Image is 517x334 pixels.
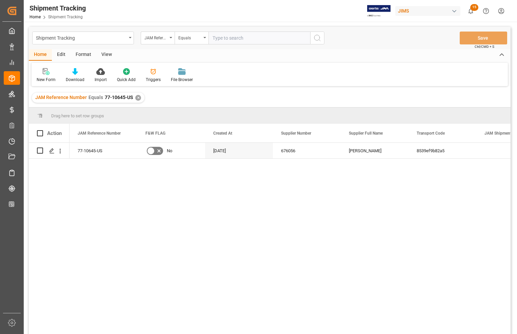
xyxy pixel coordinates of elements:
[135,95,141,101] div: ✕
[171,77,193,83] div: File Browser
[96,49,117,61] div: View
[71,49,96,61] div: Format
[310,32,324,44] button: search button
[395,6,460,16] div: JIMS
[167,143,172,159] span: No
[470,4,478,11] span: 15
[88,95,103,100] span: Equals
[35,95,87,100] span: JAM Reference Number
[66,77,84,83] div: Download
[367,5,391,17] img: Exertis%20JAM%20-%20Email%20Logo.jpg_1722504956.jpg
[478,3,494,19] button: Help Center
[69,143,137,158] div: 77-10645-US
[178,33,201,41] div: Equals
[213,131,232,136] span: Created At
[105,95,133,100] span: 77-10645-US
[341,143,409,158] div: [PERSON_NAME]
[141,32,175,44] button: open menu
[146,77,161,83] div: Triggers
[395,4,463,17] button: JIMS
[95,77,107,83] div: Import
[281,131,311,136] span: Supplier Number
[475,44,494,49] span: Ctrl/CMD + S
[460,32,507,44] button: Save
[36,33,126,42] div: Shipment Tracking
[52,49,71,61] div: Edit
[117,77,136,83] div: Quick Add
[144,33,167,41] div: JAM Reference Number
[417,131,445,136] span: Transport Code
[37,77,56,83] div: New Form
[175,32,208,44] button: open menu
[78,131,121,136] span: JAM Reference Number
[32,32,134,44] button: open menu
[145,131,165,136] span: F&W FLAG
[409,143,476,158] div: 8539ef9b82a5
[47,130,62,136] div: Action
[205,143,273,158] div: [DATE]
[349,131,383,136] span: Supplier Full Name
[208,32,310,44] input: Type to search
[463,3,478,19] button: show 15 new notifications
[29,3,86,13] div: Shipment Tracking
[29,15,41,19] a: Home
[273,143,341,158] div: 676056
[29,49,52,61] div: Home
[29,143,69,159] div: Press SPACE to select this row.
[51,113,104,118] span: Drag here to set row groups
